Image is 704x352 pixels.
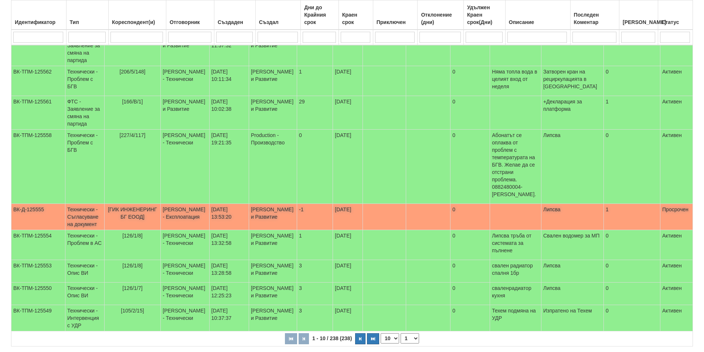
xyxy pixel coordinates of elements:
div: Тип [68,17,106,27]
span: [227/4/117] [119,132,145,138]
button: Следваща страница [355,333,365,344]
td: 1 [604,33,660,66]
td: [DATE] 13:28:58 [209,260,249,283]
td: [DATE] [333,260,363,283]
td: [PERSON_NAME] и Развитие [161,33,210,66]
td: 0 [450,305,490,331]
th: Идентификатор: No sort applied, activate to apply an ascending sort [11,0,67,30]
td: [PERSON_NAME] и Развитие [249,230,297,260]
td: [PERSON_NAME] - Технически [161,130,210,204]
td: [DATE] 19:21:35 [209,130,249,204]
span: Изпратено на Техем [543,308,592,314]
td: ВК-ТПМ-125561 [11,96,65,130]
div: Удължен Краен срок(Дни) [466,2,503,27]
td: [DATE] [333,96,363,130]
td: Технически - Проблем с БГВ [65,130,105,204]
td: Просрочен [660,204,693,230]
th: Тип: No sort applied, activate to apply an ascending sort [66,0,108,30]
span: [ГИК ИНЖЕНЕРИНГ БГ ЕООД] [108,206,157,220]
th: Брой Файлове: No sort applied, activate to apply an ascending sort [619,0,658,30]
th: Приключен: No sort applied, activate to apply an ascending sort [373,0,418,30]
span: [126/1/8] [122,233,143,239]
span: -1 [299,206,303,212]
td: ВК-ТПМ-125558 [11,130,65,204]
td: Активен [660,96,693,130]
td: 0 [604,305,660,331]
span: [126/1/7] [122,285,143,291]
button: Предишна страница [299,333,309,344]
th: Създал: No sort applied, activate to apply an ascending sort [255,0,300,30]
td: [PERSON_NAME] и Развитие [249,305,297,331]
td: Технически - Интервенция с УДР [65,305,105,331]
span: 1 [299,233,302,239]
span: Затворен кран на рециркулацията в [GEOGRAPHIC_DATA] [543,69,597,89]
div: Краен срок [341,10,371,27]
div: Отклонение (дни) [419,10,462,27]
span: Липсва [543,206,561,212]
span: 3 [299,308,302,314]
td: ВК-ТПМ-125553 [11,260,65,283]
div: Статус [660,17,691,27]
div: Приключен [375,17,416,27]
td: ФТС - Заявление за смяна на партида [65,33,105,66]
td: ВК-Д-125555 [11,204,65,230]
td: 1 [604,96,660,130]
td: [DATE] [333,305,363,331]
td: [PERSON_NAME] и Развитие [249,33,297,66]
td: [PERSON_NAME] - Технически [161,230,210,260]
th: Отклонение (дни): No sort applied, activate to apply an ascending sort [418,0,464,30]
th: Отговорник: No sort applied, activate to apply an ascending sort [166,0,214,30]
td: [DATE] 13:32:58 [209,230,249,260]
td: [DATE] [333,230,363,260]
span: [126/1/8] [122,263,143,269]
td: 0 [604,283,660,305]
td: 0 [604,260,660,283]
td: 0 [450,230,490,260]
td: [DATE] [333,33,363,66]
td: 0 [604,66,660,96]
td: [PERSON_NAME] и Развитие [249,66,297,96]
span: [105/2/15] [121,308,144,314]
p: Абонатът се оплаква от проблем с температурата на БГВ. Желае да се отстрани проблема. 0882480004-... [492,131,539,198]
td: [PERSON_NAME] - Експлоатация [161,204,210,230]
div: [PERSON_NAME] [621,17,656,27]
div: Последен Коментар [572,10,617,27]
td: 0 [604,130,660,204]
td: [DATE] [333,204,363,230]
td: [PERSON_NAME] и Развитие [249,204,297,230]
span: 1 - 10 / 238 (238) [310,335,354,341]
td: ФТС - Заявление за смяна на партида [65,96,105,130]
p: Няма топла вода в целият вход от неделя [492,68,539,90]
td: Активен [660,66,693,96]
p: свален радиатор спалня 1бр [492,262,539,277]
td: 0 [450,260,490,283]
th: Дни до Крайния срок: No sort applied, activate to apply an ascending sort [301,0,339,30]
span: 3 [299,285,302,291]
th: Статус: No sort applied, activate to apply an ascending sort [658,0,693,30]
td: Production - Производство [249,130,297,204]
td: [DATE] 11:37:32 [209,33,249,66]
td: [PERSON_NAME] - Технически [161,260,210,283]
td: [DATE] 10:11:34 [209,66,249,96]
td: 0 [604,230,660,260]
span: Липсва [543,285,561,291]
td: 0 [450,283,490,305]
td: 0 [450,33,490,66]
select: Страница номер [401,333,419,344]
div: Описание [507,17,568,27]
div: Идентификатор [13,17,64,27]
span: [206/5/148] [119,69,145,75]
td: [DATE] 13:53:20 [209,204,249,230]
span: [166/В/1] [122,99,143,105]
div: Създаден [216,17,254,27]
td: Активен [660,230,693,260]
th: Удължен Краен срок(Дни): No sort applied, activate to apply an ascending sort [463,0,505,30]
td: Технически - Съгласуване на документ [65,204,105,230]
td: 0 [450,204,490,230]
div: Отговорник [168,17,212,27]
td: [PERSON_NAME] и Развитие [249,283,297,305]
td: [PERSON_NAME] и Развитие [161,96,210,130]
td: [PERSON_NAME] - Технически [161,283,210,305]
td: 1 [604,204,660,230]
button: Последна страница [367,333,379,344]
